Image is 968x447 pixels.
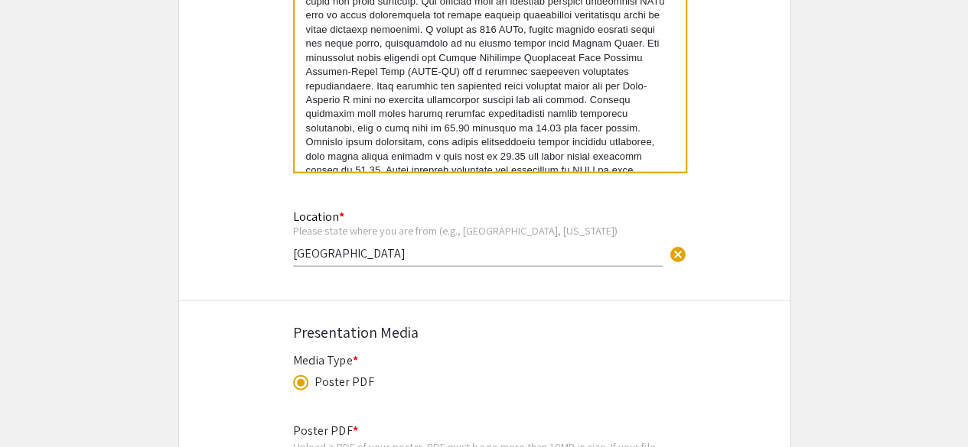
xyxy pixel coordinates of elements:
[293,423,358,439] mat-label: Poster PDF
[293,321,676,344] div: Presentation Media
[293,352,358,368] mat-label: Media Type
[11,378,65,436] iframe: Chat
[315,373,374,391] div: Poster PDF
[293,245,663,261] input: Type Here
[669,245,687,264] span: cancel
[663,238,693,268] button: Clear
[293,209,344,225] mat-label: Location
[293,224,663,238] div: Please state where you are from (e.g., [GEOGRAPHIC_DATA], [US_STATE])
